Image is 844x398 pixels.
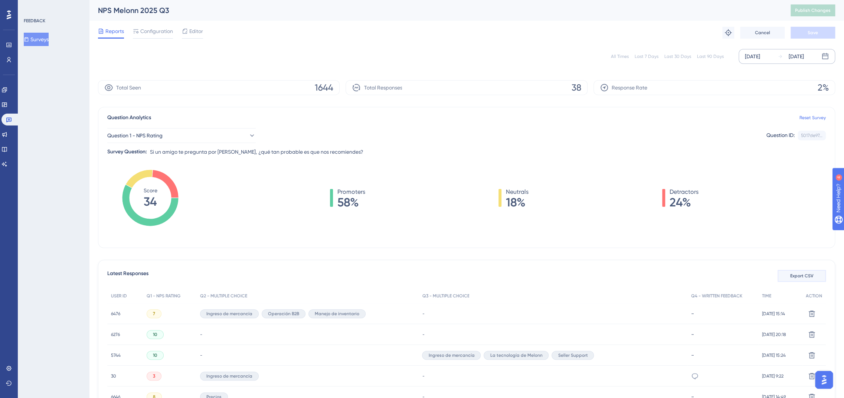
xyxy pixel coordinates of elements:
span: Si un amigo te pregunta por [PERSON_NAME], ¿qué tan probable es que nos recomiendes? [150,147,363,156]
div: 5017de97... [801,133,822,138]
button: Surveys [24,33,49,46]
span: 18% [506,196,529,208]
span: TIME [762,293,771,299]
span: Question Analytics [107,113,151,122]
span: 2% [818,82,829,94]
tspan: Score [144,187,157,193]
div: NPS Melonn 2025 Q3 [98,5,772,16]
tspan: 34 [144,195,157,209]
span: [DATE] 15:24 [762,352,786,358]
span: 10 [153,352,157,358]
span: Ingreso de mercancía [428,352,474,358]
div: Question ID: [766,131,795,140]
span: La tecnología de Melonn [490,352,542,358]
span: Q3 - MULTIPLE CHOICE [422,293,469,299]
span: 7 [153,311,155,317]
div: - [691,352,755,359]
span: Export CSV [790,273,814,279]
span: 6476 [111,311,120,317]
iframe: UserGuiding AI Assistant Launcher [813,369,835,391]
span: 58% [337,196,365,208]
span: Publish Changes [795,7,831,13]
span: [DATE] 15:14 [762,311,785,317]
div: All Times [611,53,629,59]
span: Q4 - WRITTEN FEEDBACK [691,293,742,299]
button: Question 1 - NPS Rating [107,128,256,143]
button: Cancel [740,27,785,39]
button: Export CSV [778,270,826,282]
span: Latest Responses [107,269,148,283]
div: [DATE] [745,52,760,61]
div: Last 30 Days [664,53,691,59]
span: - [422,373,424,379]
span: 10 [153,332,157,337]
a: Reset Survey [799,115,826,121]
span: 5744 [111,352,121,358]
span: Q1 - NPS RATING [147,293,180,299]
div: - [691,331,755,338]
span: 30 [111,373,116,379]
span: Response Rate [612,83,647,92]
span: [DATE] 20:18 [762,332,786,337]
span: Save [808,30,818,36]
span: - [422,332,424,337]
div: - [691,310,755,317]
div: FEEDBACK [24,18,45,24]
span: 38 [572,82,581,94]
span: - [200,352,202,358]
span: Q2 - MULTIPLE CHOICE [200,293,247,299]
span: Editor [189,27,203,36]
span: Operación B2B [268,311,299,317]
span: Total Seen [116,83,141,92]
button: Publish Changes [791,4,835,16]
span: 6276 [111,332,120,337]
div: 4 [52,4,54,10]
span: Cancel [755,30,770,36]
div: Survey Question: [107,147,147,156]
span: Question 1 - NPS Rating [107,131,163,140]
span: 3 [153,373,155,379]
span: Neutrals [506,187,529,196]
span: USER ID [111,293,127,299]
span: - [422,311,424,317]
span: 1644 [315,82,333,94]
span: Ingreso de mercancía [206,373,252,379]
span: Promoters [337,187,365,196]
div: [DATE] [789,52,804,61]
span: Seller Support [558,352,588,358]
span: - [200,332,202,337]
span: Configuration [140,27,173,36]
span: Need Help? [17,2,46,11]
span: Detractors [670,187,699,196]
span: Reports [105,27,124,36]
span: Manejo de inventario [315,311,359,317]
div: Last 90 Days [697,53,724,59]
div: Last 7 Days [635,53,658,59]
button: Save [791,27,835,39]
span: 24% [670,196,699,208]
span: ACTION [806,293,822,299]
span: Ingreso de mercancía [206,311,252,317]
span: [DATE] 9:22 [762,373,784,379]
span: Total Responses [364,83,402,92]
